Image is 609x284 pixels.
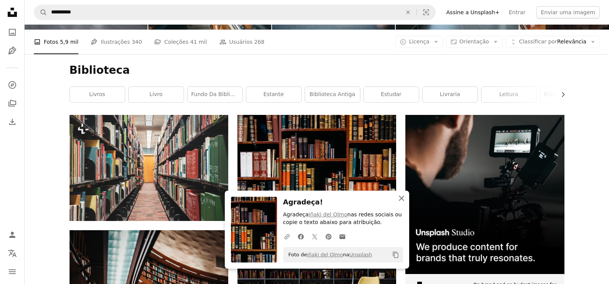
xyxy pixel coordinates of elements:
[460,38,489,45] span: Orientação
[307,252,343,257] a: Iñaki del Olmo
[5,246,20,261] button: Idioma
[506,36,600,48] button: Classificar porRelevância
[5,114,20,130] a: Histórico de downloads
[5,5,20,22] a: Início — Unsplash
[283,197,403,208] h3: Agradeça!
[132,38,142,46] span: 340
[70,87,125,102] a: livros
[5,227,20,242] a: Entrar / Cadastrar-se
[70,164,228,171] a: uma longa fila de livros em uma biblioteca
[481,87,536,102] a: leitura
[34,5,47,20] button: Pesquise na Unsplash
[237,270,396,277] a: elegante sala de leitura com biblioteca e poltrona para relaxar. espaço para texto. Renderização 3D
[188,87,242,102] a: fundo da biblioteca
[246,87,301,102] a: estante
[389,248,402,261] button: Copiar para a área de transferência
[5,43,20,58] a: Ilustrações
[349,252,372,257] a: Unsplash
[254,38,265,46] span: 268
[536,6,600,18] button: Enviar uma imagem
[540,87,595,102] a: Biblioteca doméstica
[400,5,417,20] button: Limpar
[70,63,564,77] h1: Biblioteca
[305,87,360,102] a: biblioteca antiga
[519,38,557,45] span: Classificar por
[70,115,228,221] img: uma longa fila de livros em uma biblioteca
[237,115,396,221] img: Título variado de livros empilhados nas prateleiras
[5,96,20,111] a: Coleções
[395,36,443,48] button: Licença
[417,5,435,20] button: Pesquisa visual
[154,30,207,54] a: Coleções 41 mil
[219,30,265,54] a: Usuários 268
[283,211,403,226] p: Agradeça nas redes sociais ou copie o texto abaixo para atribuição.
[519,38,586,46] span: Relevância
[34,5,436,20] form: Pesquise conteúdo visual em todo o site
[446,36,503,48] button: Orientação
[5,25,20,40] a: Fotos
[423,87,478,102] a: livraria
[556,87,564,102] button: rolar lista para a direita
[5,264,20,279] button: Menu
[308,229,322,244] a: Compartilhar no Twitter
[5,77,20,93] a: Explorar
[335,229,349,244] a: Compartilhar por e-mail
[504,6,530,18] a: Entrar
[322,229,335,244] a: Compartilhar no Pinterest
[129,87,184,102] a: livro
[405,115,564,274] img: file-1715652217532-464736461acbimage
[409,38,429,45] span: Licença
[442,6,504,18] a: Assine a Unsplash+
[294,229,308,244] a: Compartilhar no Facebook
[285,249,372,261] span: Foto de na
[190,38,207,46] span: 41 mil
[364,87,419,102] a: estudar
[309,211,347,218] a: Iñaki del Olmo
[91,30,142,54] a: Ilustrações 340
[237,164,396,171] a: Título variado de livros empilhados nas prateleiras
